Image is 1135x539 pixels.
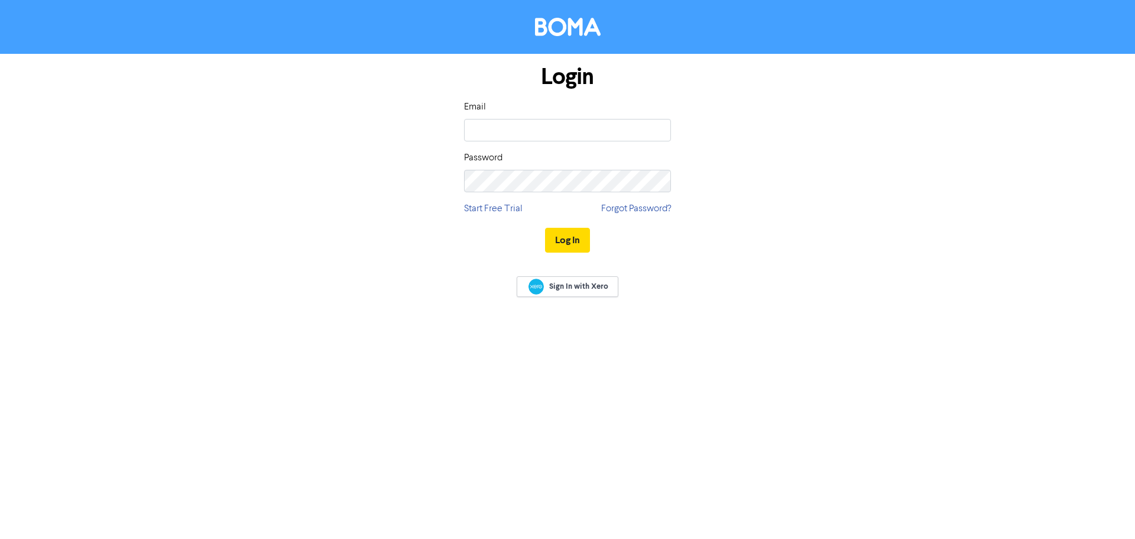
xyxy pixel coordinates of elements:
img: Xero logo [528,279,544,295]
a: Sign In with Xero [517,276,618,297]
a: Start Free Trial [464,202,523,216]
img: BOMA Logo [535,18,601,36]
span: Sign In with Xero [549,281,608,292]
button: Log In [545,228,590,253]
label: Email [464,100,486,114]
a: Forgot Password? [601,202,671,216]
h1: Login [464,63,671,91]
label: Password [464,151,502,165]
